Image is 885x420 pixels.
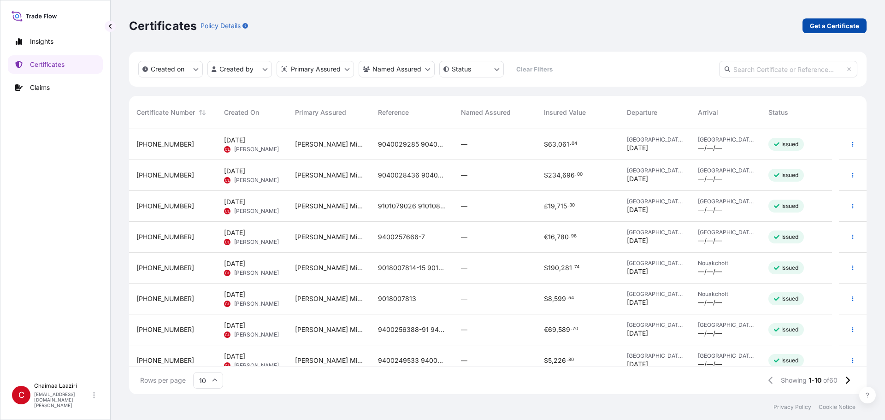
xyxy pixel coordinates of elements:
p: Issued [781,295,798,302]
span: 9400256388-91 9400255810-16 9400256917-19 9400256995-6 [378,325,446,334]
span: —/—/— [698,236,722,245]
span: [GEOGRAPHIC_DATA] [627,352,683,360]
span: 9018007814-15 9018007655 9018007587 [378,263,446,272]
p: Certificates [129,18,197,33]
span: 8 [548,296,552,302]
span: —/—/— [698,174,722,183]
span: [GEOGRAPHIC_DATA] [627,136,683,143]
span: 9040028436 9040028437 9040028438 9040028439 9040028440 9040028441 9040028442 9040028785 [378,171,446,180]
button: certificateStatus Filter options [439,61,504,77]
span: [DATE] [627,236,648,245]
span: C [18,390,24,400]
span: [GEOGRAPHIC_DATA] [627,321,683,329]
span: CL [225,361,230,370]
span: [DATE] [627,174,648,183]
span: . [572,266,574,269]
span: CL [225,145,230,154]
a: Certificates [8,55,103,74]
p: Get a Certificate [810,21,859,30]
span: Status [768,108,788,117]
span: Showing [781,376,807,385]
span: [PERSON_NAME] Minerals [GEOGRAPHIC_DATA] [295,263,363,272]
p: Issued [781,233,798,241]
span: 234 [548,172,560,178]
span: —/—/— [698,143,722,153]
span: , [556,141,558,148]
p: Insights [30,37,53,46]
span: [PERSON_NAME] [234,238,279,246]
span: [GEOGRAPHIC_DATA] [627,260,683,267]
span: [PERSON_NAME] Minerals [GEOGRAPHIC_DATA] [295,201,363,211]
input: Search Certificate or Reference... [719,61,857,77]
span: [DATE] [224,228,245,237]
span: [GEOGRAPHIC_DATA] [627,167,683,174]
span: 54 [568,296,574,300]
span: Certificate Number [136,108,195,117]
span: [PERSON_NAME] [234,269,279,277]
span: Created On [224,108,259,117]
span: [PERSON_NAME] [234,207,279,215]
span: . [569,235,571,238]
span: [GEOGRAPHIC_DATA] [698,136,754,143]
span: [GEOGRAPHIC_DATA] [698,229,754,236]
span: 9040029285 9040029291 9040029292 9040029293 9040029439 [378,140,446,149]
span: [GEOGRAPHIC_DATA] [698,321,754,329]
span: — [461,294,467,303]
span: [PERSON_NAME] [234,300,279,308]
span: , [552,357,554,364]
span: 63 [548,141,556,148]
span: — [461,140,467,149]
span: 80 [568,358,574,361]
span: [GEOGRAPHIC_DATA] [698,198,754,205]
button: createdBy Filter options [207,61,272,77]
span: , [555,203,557,209]
span: 96 [571,235,577,238]
p: Issued [781,141,798,148]
span: . [566,296,568,300]
span: 281 [561,265,572,271]
span: — [461,201,467,211]
span: Primary Assured [295,108,346,117]
span: $ [544,172,548,178]
span: [DATE] [224,290,245,299]
span: 74 [574,266,579,269]
p: Status [452,65,471,74]
span: [PHONE_NUMBER] [136,232,194,242]
span: [DATE] [224,259,245,268]
span: 1-10 [808,376,821,385]
p: Created by [219,65,254,74]
span: 5 [548,357,552,364]
span: 00 [577,173,583,176]
span: Reference [378,108,409,117]
span: 061 [558,141,569,148]
span: [PERSON_NAME] [234,146,279,153]
span: 30 [569,204,575,207]
span: [PHONE_NUMBER] [136,171,194,180]
span: CL [225,299,230,308]
a: Claims [8,78,103,97]
span: Rows per page [140,376,186,385]
span: , [556,326,558,333]
p: Issued [781,326,798,333]
span: CL [225,330,230,339]
span: [DATE] [627,298,648,307]
p: Issued [781,172,798,179]
span: [PERSON_NAME] Minerals [GEOGRAPHIC_DATA] [295,356,363,365]
span: [PERSON_NAME] [234,362,279,369]
span: , [559,265,561,271]
span: $ [544,265,548,271]
span: [DATE] [627,267,648,276]
span: CL [225,268,230,278]
span: $ [544,296,548,302]
p: Issued [781,357,798,364]
span: [PHONE_NUMBER] [136,294,194,303]
span: 226 [554,357,566,364]
span: Nouakchott [698,260,754,267]
span: [PERSON_NAME] Minerals [GEOGRAPHIC_DATA] [295,325,363,334]
span: — [461,325,467,334]
span: [PERSON_NAME] Minerals [GEOGRAPHIC_DATA] [295,171,363,180]
p: Policy Details [201,21,241,30]
a: Cookie Notice [819,403,855,411]
span: — [461,356,467,365]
